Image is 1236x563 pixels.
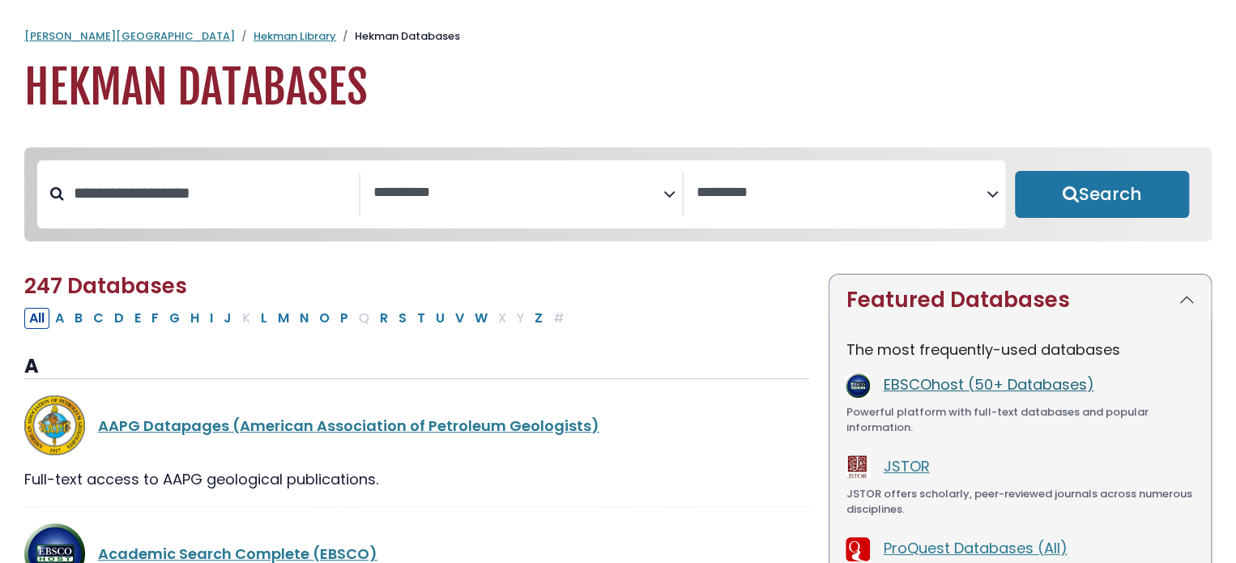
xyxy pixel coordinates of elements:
a: Hekman Library [254,28,336,44]
nav: breadcrumb [24,28,1212,45]
h3: A [24,355,809,379]
a: AAPG Datapages (American Association of Petroleum Geologists) [98,416,599,436]
div: JSTOR offers scholarly, peer-reviewed journals across numerous disciplines. [846,486,1195,518]
p: The most frequently-used databases [846,339,1195,360]
input: Search database by title or keyword [64,180,359,207]
button: Filter Results R [375,308,393,329]
a: JSTOR [883,456,929,476]
button: Filter Results L [256,308,272,329]
button: Filter Results W [470,308,492,329]
button: Filter Results O [314,308,335,329]
div: Powerful platform with full-text databases and popular information. [846,404,1195,436]
nav: Search filters [24,147,1212,241]
button: Filter Results C [88,308,109,329]
button: Filter Results P [335,308,353,329]
button: Filter Results D [109,308,129,329]
button: Filter Results J [219,308,237,329]
button: Filter Results S [394,308,411,329]
div: Alpha-list to filter by first letter of database name [24,307,571,327]
button: Filter Results G [164,308,185,329]
span: 247 Databases [24,271,187,301]
div: Full-text access to AAPG geological publications. [24,468,809,490]
textarea: Search [373,185,663,202]
button: All [24,308,49,329]
button: Submit for Search Results [1015,171,1189,218]
h1: Hekman Databases [24,61,1212,115]
button: Filter Results H [185,308,204,329]
button: Filter Results M [273,308,294,329]
a: [PERSON_NAME][GEOGRAPHIC_DATA] [24,28,235,44]
button: Filter Results U [431,308,450,329]
button: Filter Results B [70,308,87,329]
button: Filter Results E [130,308,146,329]
a: ProQuest Databases (All) [883,538,1067,558]
button: Filter Results I [205,308,218,329]
button: Filter Results T [412,308,430,329]
button: Filter Results N [295,308,313,329]
a: EBSCOhost (50+ Databases) [883,374,1093,395]
button: Filter Results F [147,308,164,329]
li: Hekman Databases [336,28,460,45]
button: Featured Databases [829,275,1211,326]
textarea: Search [697,185,987,202]
button: Filter Results V [450,308,469,329]
button: Filter Results Z [530,308,548,329]
button: Filter Results A [50,308,69,329]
